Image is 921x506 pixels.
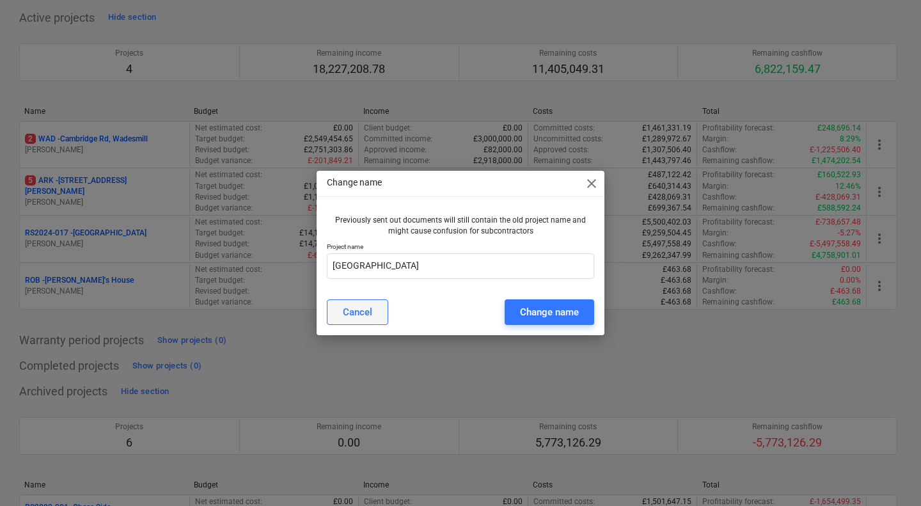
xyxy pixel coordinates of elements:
span: close [584,176,599,191]
iframe: Chat Widget [857,445,921,506]
p: Project name [327,242,594,253]
div: Cancel [343,304,372,320]
button: Cancel [327,299,388,325]
p: Change name [327,176,382,189]
p: Previously sent out documents will still contain the old project name and might cause confusion f... [332,215,589,237]
button: Change name [505,299,594,325]
div: Change name [520,304,579,320]
input: Project name [327,253,594,279]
